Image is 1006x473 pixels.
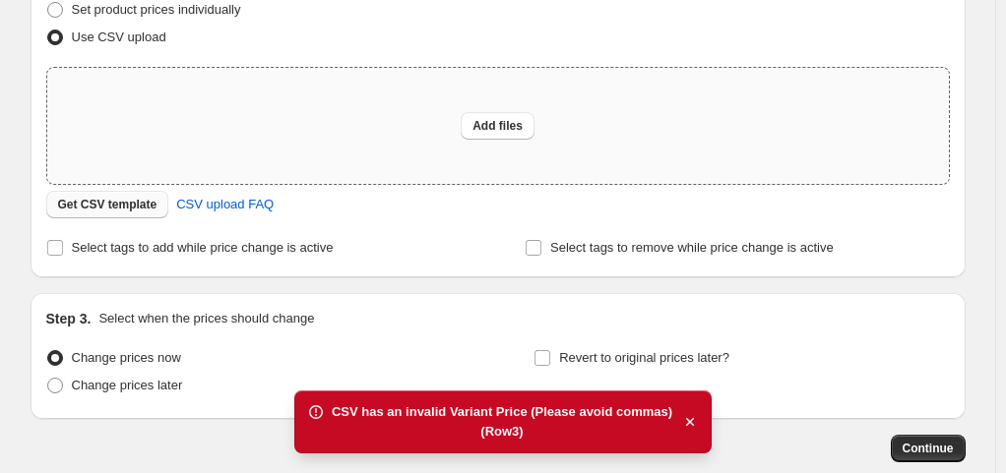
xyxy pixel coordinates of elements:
span: Continue [903,441,954,456]
span: CSV upload FAQ [176,195,274,214]
div: CSV has an invalid Variant Price (Please avoid commas) [332,402,672,422]
span: Add files [472,118,523,134]
div: (Row 3 ) [332,422,672,442]
span: Use CSV upload [72,30,166,44]
span: Change prices now [72,350,181,365]
span: Get CSV template [58,197,157,212]
button: Continue [891,435,966,462]
a: CSV upload FAQ [164,189,285,220]
p: Select when the prices should change [98,309,314,328]
span: Select tags to remove while price change is active [550,240,834,255]
span: Set product prices individually [72,2,241,17]
span: Change prices later [72,378,183,392]
span: Select tags to add while price change is active [72,240,334,255]
button: Add files [461,112,534,140]
h2: Step 3. [46,309,92,328]
button: Get CSV template [46,191,169,218]
span: Revert to original prices later? [559,350,729,365]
